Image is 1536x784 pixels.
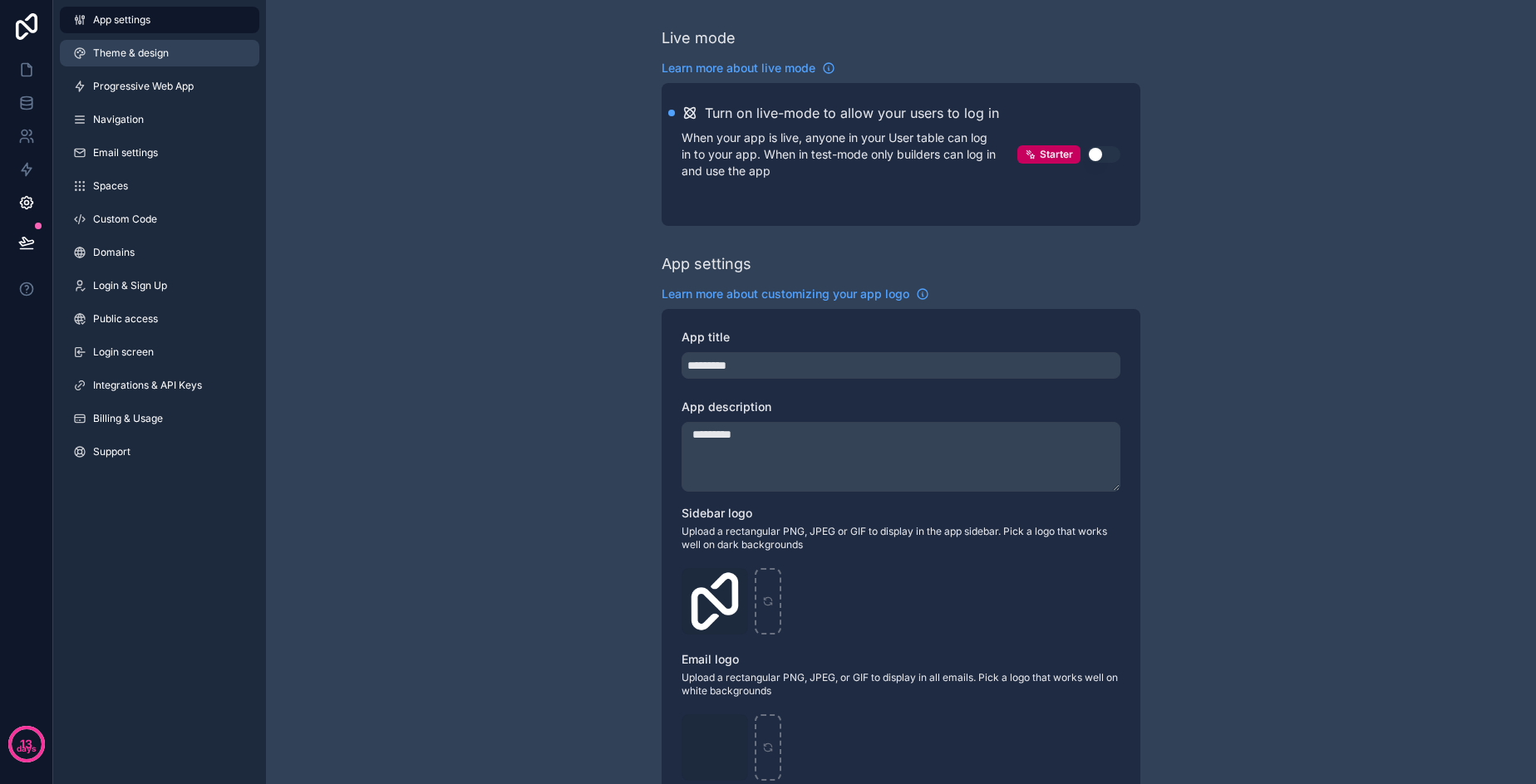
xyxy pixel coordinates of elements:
span: Support [93,445,130,458]
span: Spaces [93,179,128,193]
a: Login & Sign Up [60,272,259,299]
a: Spaces [60,173,259,199]
a: Learn more about customizing your app logo [662,286,929,302]
span: Theme & design [93,47,169,60]
a: Login screen [60,339,259,365]
span: Integrations & API Keys [93,379,202,392]
a: Support [60,439,259,465]
span: Email logo [682,652,739,666]
a: Custom Code [60,206,259,233]
span: Upload a rectangular PNG, JPEG or GIF to display in the app sidebar. Pick a logo that works well ... [682,525,1120,551]
a: Integrations & API Keys [60,372,259,399]
a: Theme & design [60,40,259,66]
span: Upload a rectangular PNG, JPEG, or GIF to display in all emails. Pick a logo that works well on w... [682,671,1120,698]
span: Learn more about customizing your app logo [662,286,909,302]
span: Email settings [93,146,158,159]
span: App description [682,399,771,414]
a: Learn more about live mode [662,60,835,76]
span: Login & Sign Up [93,279,167,292]
span: Domains [93,246,135,259]
div: Live mode [662,27,736,50]
a: Email settings [60,140,259,166]
p: When your app is live, anyone in your User table can log in to your app. When in test-mode only b... [682,130,1017,179]
div: App settings [662,252,751,276]
span: App title [682,330,730,344]
a: App settings [60,7,259,33]
span: Login screen [93,345,154,359]
span: Billing & Usage [93,412,163,425]
span: App settings [93,13,150,27]
span: Starter [1040,148,1073,161]
a: Navigation [60,106,259,133]
a: Progressive Web App [60,73,259,100]
span: Sidebar logo [682,506,752,520]
span: Custom Code [93,213,157,226]
p: days [17,742,37,756]
span: Progressive Web App [93,80,194,93]
span: Learn more about live mode [662,60,815,76]
span: Navigation [93,113,144,126]
span: Public access [93,312,158,326]
h2: Turn on live-mode to allow your users to log in [705,103,999,123]
p: 13 [20,736,32,752]
a: Public access [60,306,259,332]
a: Domains [60,239,259,266]
a: Billing & Usage [60,405,259,432]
